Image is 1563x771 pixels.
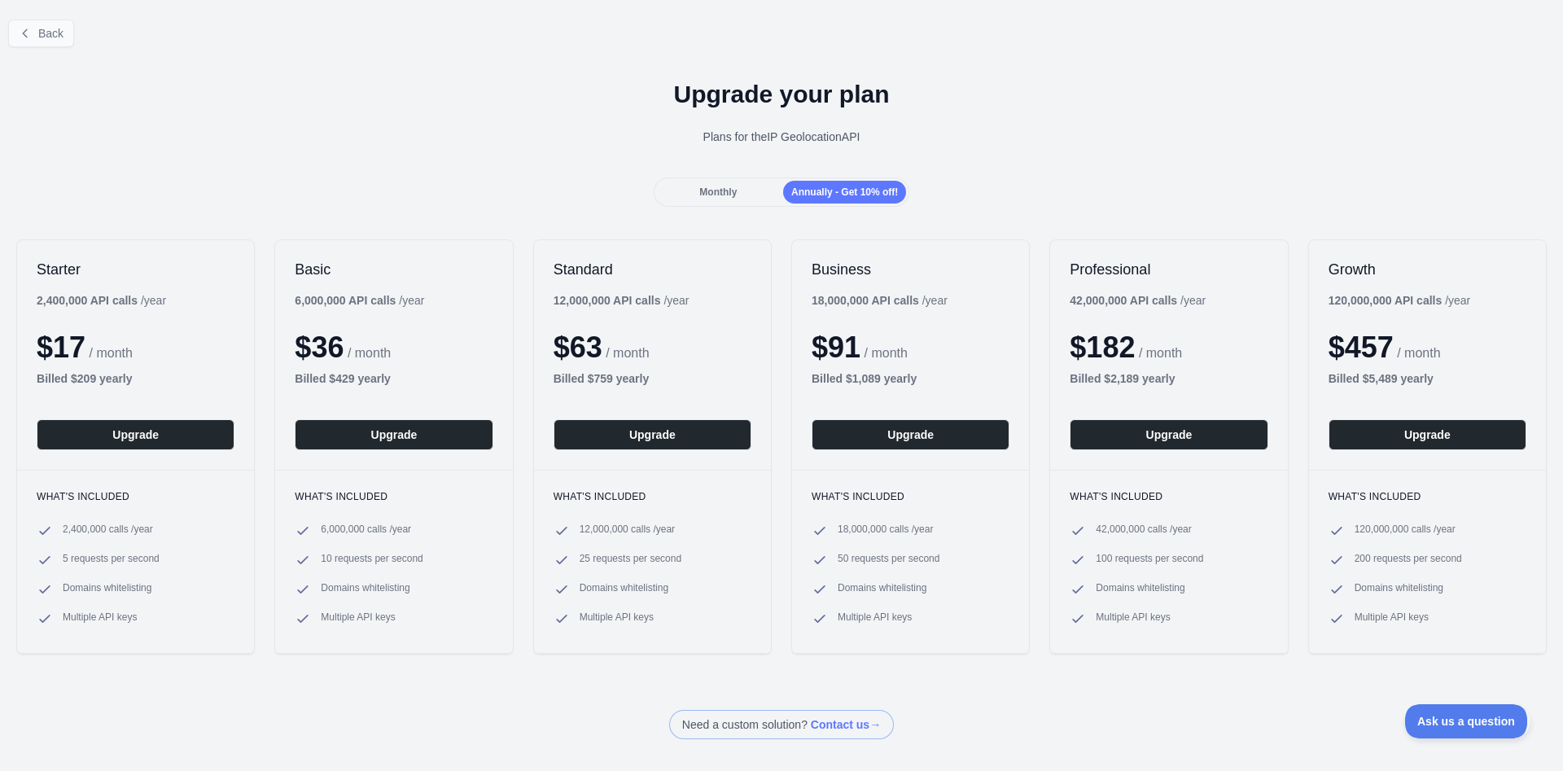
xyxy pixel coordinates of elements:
[554,292,690,309] div: / year
[1070,292,1206,309] div: / year
[812,260,1009,279] h2: Business
[812,292,948,309] div: / year
[1070,260,1267,279] h2: Professional
[554,260,751,279] h2: Standard
[1070,331,1135,364] span: $ 182
[812,331,860,364] span: $ 91
[554,294,661,307] b: 12,000,000 API calls
[1405,704,1530,738] iframe: Toggle Customer Support
[1070,294,1177,307] b: 42,000,000 API calls
[812,294,919,307] b: 18,000,000 API calls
